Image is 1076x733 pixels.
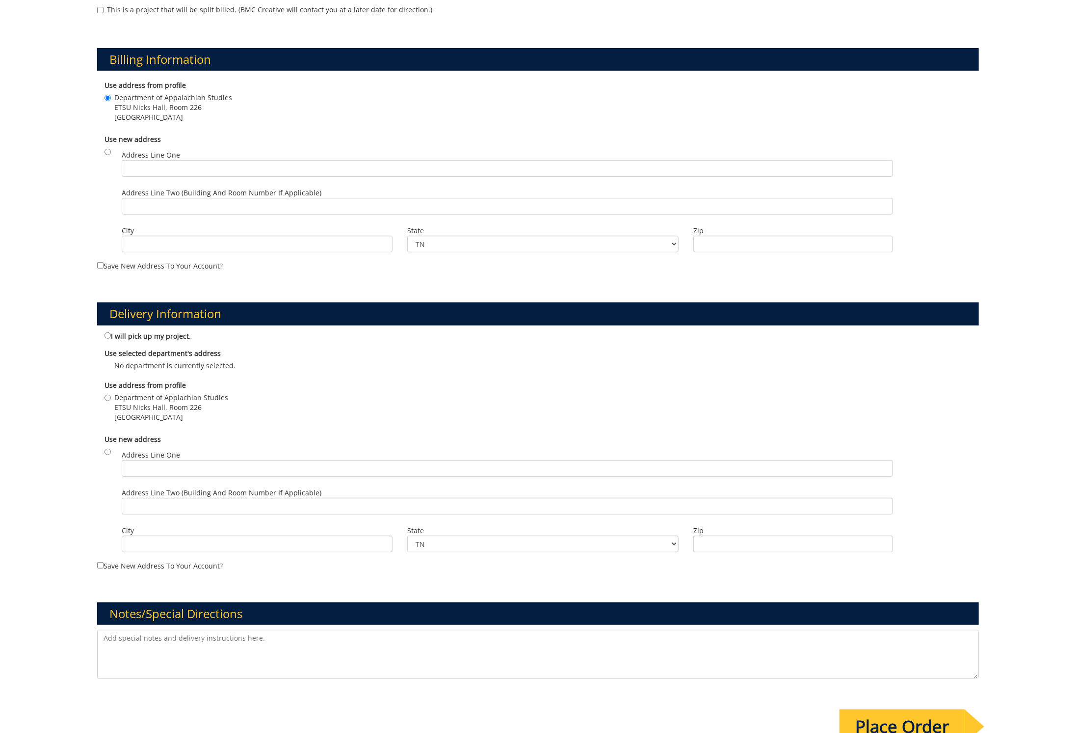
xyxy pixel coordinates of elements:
[114,112,232,122] span: [GEOGRAPHIC_DATA]
[122,488,893,515] label: Address Line Two (Building and Room Number if applicable)
[114,412,228,422] span: [GEOGRAPHIC_DATA]
[122,236,393,252] input: City
[122,188,893,215] label: Address Line Two (Building and Room Number if applicable)
[114,93,232,103] span: Department of Appalachian Studies
[122,536,393,552] input: City
[105,330,191,341] label: I will pick up my project.
[693,536,893,552] input: Zip
[693,526,893,536] label: Zip
[693,226,893,236] label: Zip
[105,95,111,101] input: Department of Appalachian Studies ETSU Nicks Hall, Room 226 [GEOGRAPHIC_DATA]
[105,349,221,358] b: Use selected department's address
[97,562,104,569] input: Save new address to your account?
[105,332,111,339] input: I will pick up my project.
[105,395,111,401] input: Department of Applachian Studies ETSU Nicks Hall, Room 226 [GEOGRAPHIC_DATA]
[693,236,893,252] input: Zip
[122,198,893,215] input: Address Line Two (Building and Room Number if applicable)
[122,160,893,177] input: Address Line One
[122,150,893,177] label: Address Line One
[97,302,979,325] h3: Delivery Information
[97,5,432,15] label: This is a project that will be split billed. (BMC Creative will contact you at a later date for d...
[97,48,979,71] h3: Billing Information
[114,403,228,412] span: ETSU Nicks Hall, Room 226
[407,226,678,236] label: State
[97,262,104,269] input: Save new address to your account?
[105,434,161,444] b: Use new address
[122,226,393,236] label: City
[122,498,893,515] input: Address Line Two (Building and Room Number if applicable)
[105,135,161,144] b: Use new address
[97,602,979,625] h3: Notes/Special Directions
[122,526,393,536] label: City
[122,460,893,477] input: Address Line One
[122,450,893,477] label: Address Line One
[114,103,232,112] span: ETSU Nicks Hall, Room 226
[105,380,186,390] b: Use address from profile
[105,361,972,371] p: No department is currently selected.
[97,7,104,13] input: This is a project that will be split billed. (BMC Creative will contact you at a later date for d...
[407,526,678,536] label: State
[114,393,228,403] span: Department of Applachian Studies
[105,81,186,90] b: Use address from profile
